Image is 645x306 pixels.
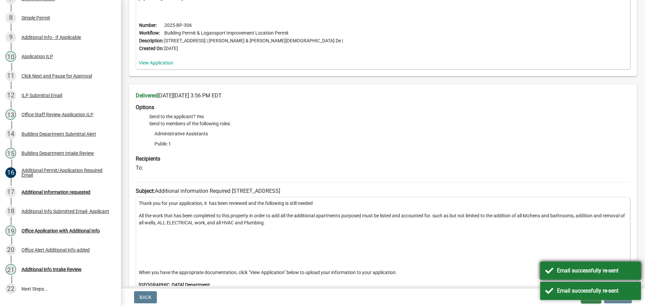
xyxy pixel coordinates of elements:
div: 12 [5,90,16,101]
span: Back [139,295,152,300]
div: Additional info Intake Review [21,267,82,272]
div: 16 [5,167,16,178]
div: Additional Info - If Applicable [21,35,81,40]
b: Description: [139,38,164,43]
strong: [GEOGRAPHIC_DATA] Department [139,282,210,288]
h6: [DATE][DATE] 3:56 PM EDT [136,92,630,99]
div: 10 [5,51,16,62]
li: Send to members of the following roles: [149,120,630,150]
div: ILP Submittal Email [21,93,62,98]
div: 19 [5,225,16,236]
div: Email successfully re-sent [557,287,636,295]
div: 21 [5,264,16,275]
td: Building Permit & Logansport Improvement Location Permit [164,29,343,37]
div: Building Department Submittal Alert [21,132,96,136]
div: Office Application with Additional Info [21,228,100,233]
td: [STREET_ADDRESS] | [PERSON_NAME] & [PERSON_NAME][DEMOGRAPHIC_DATA] De | [164,37,343,45]
div: 9 [5,32,16,43]
div: Simple Permit [21,15,50,20]
div: Office Staff Review Application ILP [21,112,93,117]
div: 20 [5,245,16,255]
div: 17 [5,187,16,198]
div: Additional Permit/Application Required Email [21,168,110,177]
div: Additional Information requested [21,190,90,194]
p: When you have the appropriate documentation, click "View Application" below to upload your inform... [139,269,627,276]
div: 14 [5,129,16,139]
h6: Additional information Required [STREET_ADDRESS] [136,188,630,194]
div: Application ILP [21,54,53,59]
div: Office Alert Additional info added [21,248,90,252]
li: Send to the applicant? Yes [149,113,630,120]
b: Created On: [139,46,164,51]
td: [DATE] [164,45,343,52]
div: 11 [5,71,16,81]
b: Number: [139,23,157,28]
strong: Recipients [136,156,160,162]
div: 18 [5,206,16,217]
li: Public 1 [149,139,630,149]
div: Building Department Intake Review [21,151,94,156]
td: 2025-BP-306 [164,21,343,29]
div: Click Next and Pause for Approval [21,74,92,78]
div: 22 [5,283,16,294]
strong: Options [136,104,154,111]
div: 15 [5,148,16,159]
div: 13 [5,109,16,120]
div: 8 [5,12,16,23]
li: Administrative Assistants [149,129,630,139]
b: Workflow: [139,30,160,36]
p: Thank you for your application, it has been reviewed and the following is still needed [139,200,627,207]
div: Email successfully re-sent [557,267,636,275]
strong: Subject: [136,188,155,194]
strong: Delivered [136,92,158,99]
p: All the work that has been completed to this property in order to add all the additional apartmen... [139,212,627,226]
div: Additional Info Submitted Email- Applicant [21,209,109,214]
button: Back [134,291,157,303]
h6: To: [136,165,630,171]
a: View Application [139,60,173,65]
